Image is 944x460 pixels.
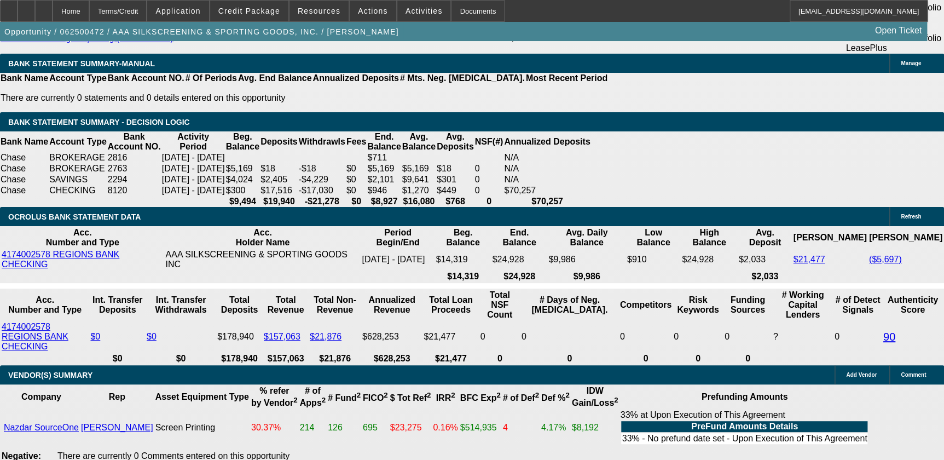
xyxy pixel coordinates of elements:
[346,196,367,207] th: $0
[260,174,298,185] td: $2,405
[346,131,367,152] th: Fees
[225,185,260,196] td: $300
[402,131,436,152] th: Avg. Balance
[155,410,250,446] td: Screen Printing
[436,249,491,270] td: $14,319
[868,227,943,248] th: [PERSON_NAME]
[402,196,436,207] th: $16,080
[565,391,569,399] sup: 2
[619,353,672,364] th: 0
[165,249,361,270] td: AAA SILKSCREENING & SPORTING GOODS INC
[251,410,298,446] td: 30.37%
[521,290,618,320] th: # Days of Neg. [MEDICAL_DATA].
[491,227,547,248] th: End. Balance
[309,353,361,364] th: $21,876
[521,353,618,364] th: 0
[225,196,260,207] th: $9,494
[474,174,504,185] td: 0
[357,391,361,399] sup: 2
[362,332,421,342] div: $628,253
[367,185,401,196] td: $946
[390,410,432,446] td: $23,275
[49,174,107,185] td: SAVINGS
[390,393,431,403] b: $ Tot Ref
[901,372,926,378] span: Comment
[619,321,672,352] td: 0
[109,392,125,401] b: Rep
[1,227,164,248] th: Acc. Number and Type
[397,1,451,21] button: Activities
[535,391,538,399] sup: 2
[161,163,225,174] td: [DATE] - [DATE]
[107,174,161,185] td: 2294
[298,196,346,207] th: -$21,278
[479,353,519,364] th: 0
[161,185,225,196] td: [DATE] - [DATE]
[161,152,225,163] td: [DATE] - [DATE]
[49,152,107,163] td: BROKERAGE
[346,163,367,174] td: $0
[350,1,396,21] button: Actions
[147,1,209,21] button: Application
[681,227,737,248] th: High Balance
[901,60,921,66] span: Manage
[627,249,680,270] td: $910
[572,386,618,407] b: IDW Gain/Loss
[225,163,260,174] td: $5,169
[496,391,500,399] sup: 2
[2,322,68,351] a: 4174002578 REGIONS BANK CHECKING
[299,410,326,446] td: 214
[503,131,590,152] th: Annualized Deposits
[107,73,185,84] th: Bank Account NO.
[165,227,361,248] th: Acc. Holder Name
[298,174,346,185] td: -$4,229
[503,152,590,163] td: N/A
[614,396,618,404] sup: 2
[724,353,772,364] th: 0
[738,271,792,282] th: $2,033
[155,7,200,15] span: Application
[402,185,436,196] td: $1,270
[8,118,190,127] span: Bank Statement Summary - Decision Logic
[260,163,298,174] td: $18
[260,185,298,196] td: $17,516
[361,249,434,270] td: [DATE] - [DATE]
[21,392,61,401] b: Company
[155,392,249,401] b: Asset Equipment Type
[423,353,478,364] th: $21,477
[427,391,431,399] sup: 2
[432,410,458,446] td: 0.16%
[8,212,141,221] span: OCROLUS BANK STATEMENT DATA
[225,131,260,152] th: Beg. Balance
[328,393,361,403] b: # Fund
[362,410,389,446] td: 695
[358,7,388,15] span: Actions
[479,290,519,320] th: Sum of the Total NSF Count and Total Overdraft Fee Count from Ocrolus
[436,227,491,248] th: Beg. Balance
[691,422,798,431] b: PreFund Amounts Details
[210,1,288,21] button: Credit Package
[423,321,478,352] td: $21,477
[161,174,225,185] td: [DATE] - [DATE]
[8,371,92,380] span: VENDOR(S) SUMMARY
[474,163,504,174] td: 0
[571,410,619,446] td: $8,192
[792,227,867,248] th: [PERSON_NAME]
[2,250,119,269] a: 4174002578 REGIONS BANK CHECKING
[49,73,107,84] th: Account Type
[436,393,455,403] b: IRR
[4,27,399,36] span: Opportunity / 062500472 / AAA SILKSCREENING & SPORTING GOODS, INC. / [PERSON_NAME]
[298,163,346,174] td: -$18
[309,290,361,320] th: Total Non-Revenue
[218,7,280,15] span: Credit Package
[1,290,89,320] th: Acc. Number and Type
[525,73,608,84] th: Most Recent Period
[883,290,943,320] th: Authenticity Score
[367,131,401,152] th: End. Balance
[436,271,491,282] th: $14,319
[90,290,145,320] th: Int. Transfer Deposits
[491,249,547,270] td: $24,928
[502,410,540,446] td: 4
[883,331,895,343] a: 90
[503,163,590,174] td: N/A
